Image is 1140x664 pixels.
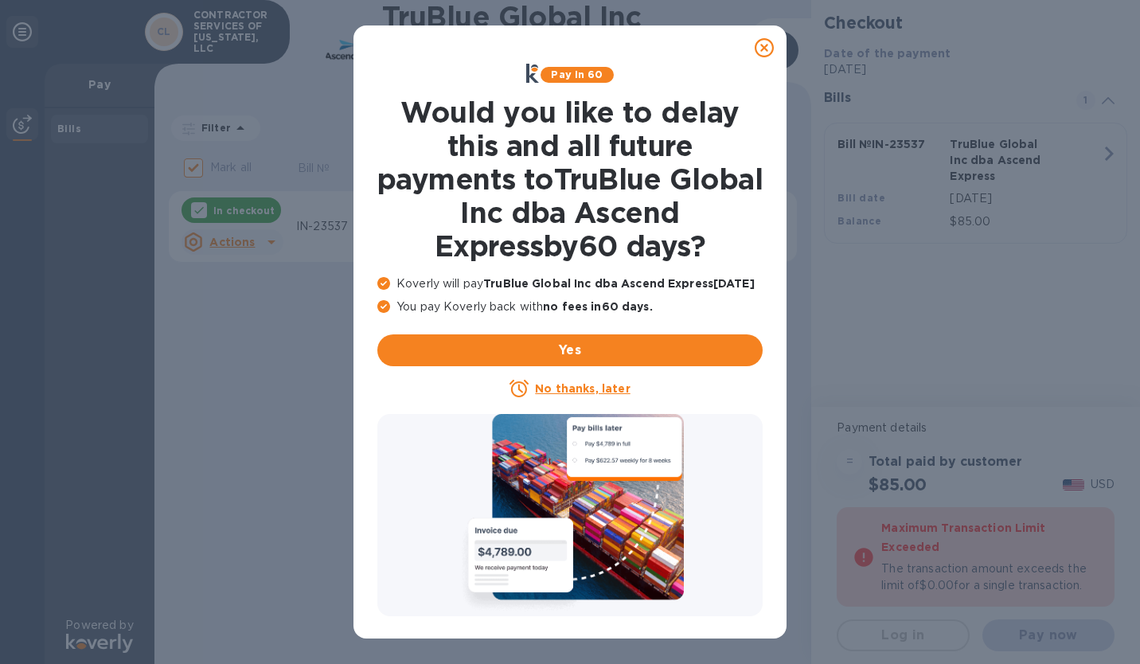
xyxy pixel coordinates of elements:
[543,300,652,313] b: no fees in 60 days .
[377,299,763,315] p: You pay Koverly back with
[483,277,755,290] b: TruBlue Global Inc dba Ascend Express [DATE]
[377,96,763,263] h1: Would you like to delay this and all future payments to TruBlue Global Inc dba Ascend Express by ...
[377,275,763,292] p: Koverly will pay
[377,334,763,366] button: Yes
[535,382,630,395] u: No thanks, later
[551,68,603,80] b: Pay in 60
[390,341,750,360] span: Yes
